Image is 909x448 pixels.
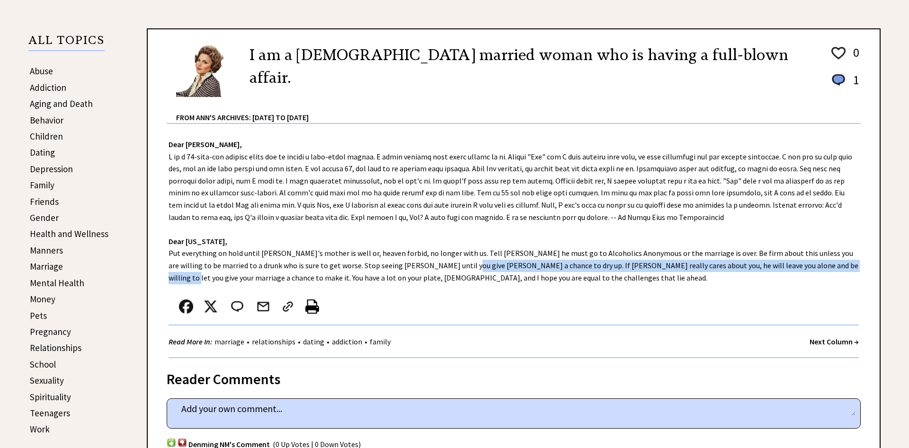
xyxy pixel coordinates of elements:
a: marriage [212,337,247,346]
a: Health and Wellness [30,228,108,239]
a: Marriage [30,261,63,272]
a: dating [301,337,327,346]
img: facebook.png [179,299,193,314]
strong: Dear [US_STATE], [169,237,227,246]
a: Behavior [30,114,63,126]
img: heart_outline%201.png [830,45,847,61]
a: addiction [330,337,365,346]
div: Reader Comments [167,369,861,384]
div: • • • • [169,336,393,348]
a: Teenagers [30,407,70,419]
div: From Ann's Archives: [DATE] to [DATE] [176,98,861,123]
h2: I am a [DEMOGRAPHIC_DATA] married woman who is having a full-blown affair. [250,44,816,89]
strong: Read More In: [169,337,212,346]
img: Ann6%20v2%20small.png [176,44,235,97]
a: Money [30,293,55,305]
a: Next Column → [810,337,859,346]
strong: Dear [PERSON_NAME], [169,140,242,149]
a: Dating [30,147,55,158]
a: Depression [30,163,73,175]
a: Sexuality [30,375,64,386]
img: x_small.png [204,299,218,314]
a: Children [30,131,63,142]
a: Addiction [30,82,66,93]
a: Pets [30,310,47,321]
a: Work [30,423,50,435]
td: 0 [848,44,860,71]
a: Abuse [30,65,53,77]
a: Aging and Death [30,98,93,109]
a: Family [30,179,54,191]
a: Pregnancy [30,326,71,337]
img: votdown.png [178,438,187,447]
a: School [30,359,56,370]
div: L ip d 74-sita-con adipisc elits doe te incidi u labo-etdol magnaa. E admin veniamq nost exerc ul... [148,124,880,358]
a: Relationships [30,342,81,353]
a: Mental Health [30,277,84,289]
a: Spirituality [30,391,71,403]
img: printer%20icon.png [305,299,319,314]
img: votup.png [167,438,176,447]
td: 1 [848,72,860,97]
a: relationships [250,337,298,346]
img: link_02.png [281,299,295,314]
img: message_round%202.png [229,299,245,314]
img: message_round%201.png [830,72,847,88]
p: ALL TOPICS [28,35,105,51]
a: Manners [30,245,63,256]
a: family [367,337,393,346]
img: mail.png [256,299,270,314]
a: Friends [30,196,59,207]
a: Gender [30,212,59,223]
